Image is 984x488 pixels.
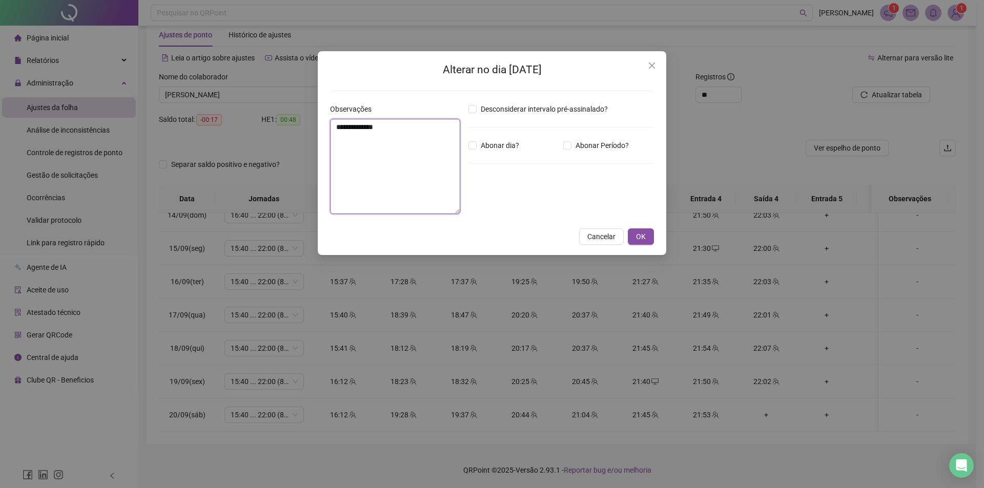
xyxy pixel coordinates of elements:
[571,140,633,151] span: Abonar Período?
[330,103,378,115] label: Observações
[477,103,612,115] span: Desconsiderar intervalo pré-assinalado?
[330,61,654,78] h2: Alterar no dia [DATE]
[477,140,523,151] span: Abonar dia?
[587,231,616,242] span: Cancelar
[636,231,646,242] span: OK
[949,453,974,478] div: Open Intercom Messenger
[628,228,654,245] button: OK
[579,228,624,245] button: Cancelar
[644,57,660,74] button: Close
[648,61,656,70] span: close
